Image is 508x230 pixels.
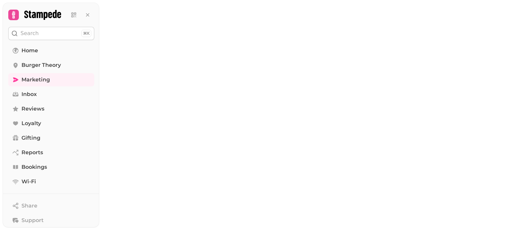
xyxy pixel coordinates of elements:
[8,131,94,145] a: Gifting
[21,134,40,142] span: Gifting
[8,73,94,86] a: Marketing
[21,178,36,186] span: Wi-Fi
[8,88,94,101] a: Inbox
[8,175,94,188] a: Wi-Fi
[21,29,39,37] p: Search
[81,30,91,37] div: ⌘K
[8,117,94,130] a: Loyalty
[8,102,94,115] a: Reviews
[8,44,94,57] a: Home
[21,61,61,69] span: Burger Theory
[8,214,94,227] button: Support
[8,146,94,159] a: Reports
[8,161,94,174] a: Bookings
[21,216,44,224] span: Support
[8,27,94,40] button: Search⌘K
[21,105,44,113] span: Reviews
[8,59,94,72] a: Burger Theory
[8,199,94,212] button: Share
[21,202,37,210] span: Share
[21,76,50,84] span: Marketing
[21,119,41,127] span: Loyalty
[21,90,37,98] span: Inbox
[21,149,43,157] span: Reports
[21,163,47,171] span: Bookings
[21,47,38,55] span: Home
